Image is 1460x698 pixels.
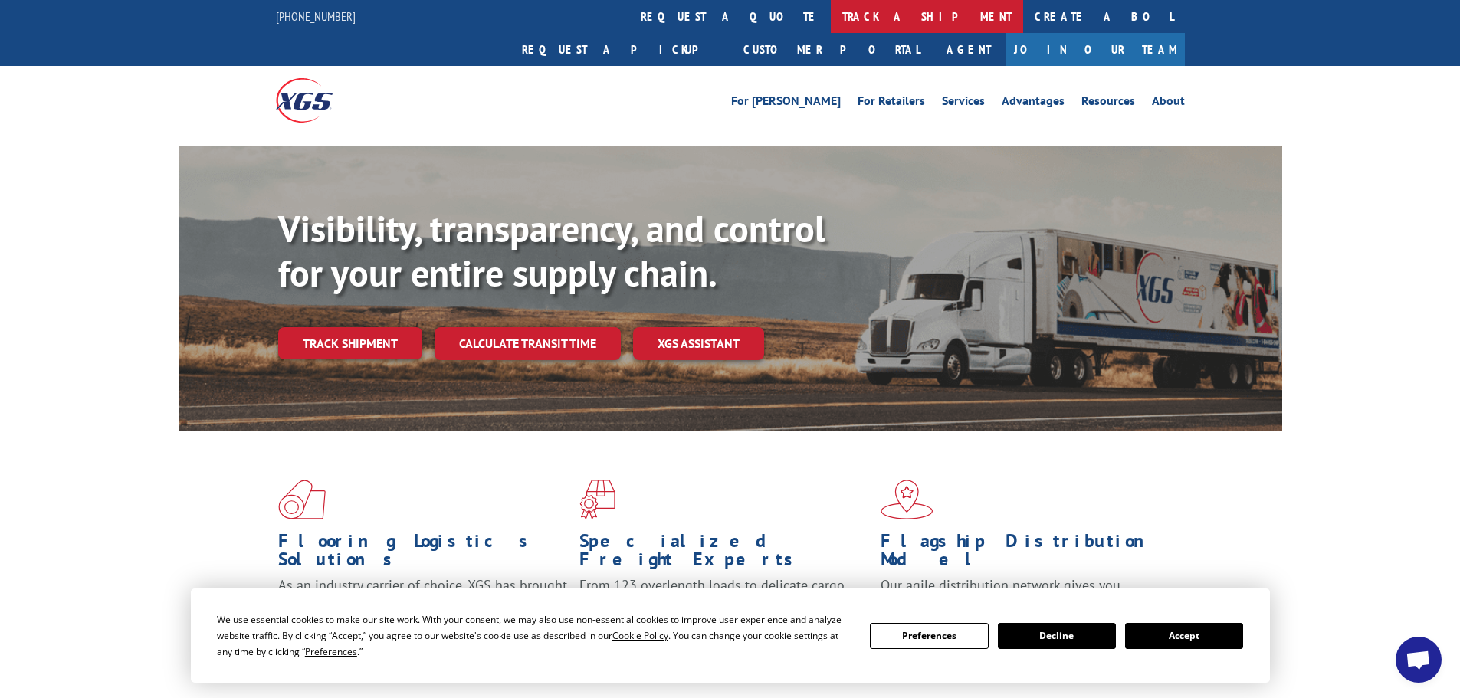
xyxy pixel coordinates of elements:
[579,576,869,644] p: From 123 overlength loads to delicate cargo, our experienced staff knows the best way to move you...
[1006,33,1185,66] a: Join Our Team
[942,95,985,112] a: Services
[579,480,615,519] img: xgs-icon-focused-on-flooring-red
[858,95,925,112] a: For Retailers
[579,532,869,576] h1: Specialized Freight Experts
[870,623,988,649] button: Preferences
[276,8,356,24] a: [PHONE_NUMBER]
[278,576,567,631] span: As an industry carrier of choice, XGS has brought innovation and dedication to flooring logistics...
[881,576,1163,612] span: Our agile distribution network gives you nationwide inventory management on demand.
[217,611,851,660] div: We use essential cookies to make our site work. With your consent, we may also use non-essential ...
[1152,95,1185,112] a: About
[510,33,732,66] a: Request a pickup
[881,532,1170,576] h1: Flagship Distribution Model
[1396,637,1442,683] div: Open chat
[732,33,931,66] a: Customer Portal
[278,532,568,576] h1: Flooring Logistics Solutions
[1125,623,1243,649] button: Accept
[1081,95,1135,112] a: Resources
[633,327,764,360] a: XGS ASSISTANT
[278,327,422,359] a: Track shipment
[1002,95,1065,112] a: Advantages
[278,205,825,297] b: Visibility, transparency, and control for your entire supply chain.
[278,480,326,519] img: xgs-icon-total-supply-chain-intelligence-red
[191,588,1270,683] div: Cookie Consent Prompt
[998,623,1116,649] button: Decline
[731,95,841,112] a: For [PERSON_NAME]
[435,327,621,360] a: Calculate transit time
[931,33,1006,66] a: Agent
[305,645,357,658] span: Preferences
[881,480,933,519] img: xgs-icon-flagship-distribution-model-red
[612,629,668,642] span: Cookie Policy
